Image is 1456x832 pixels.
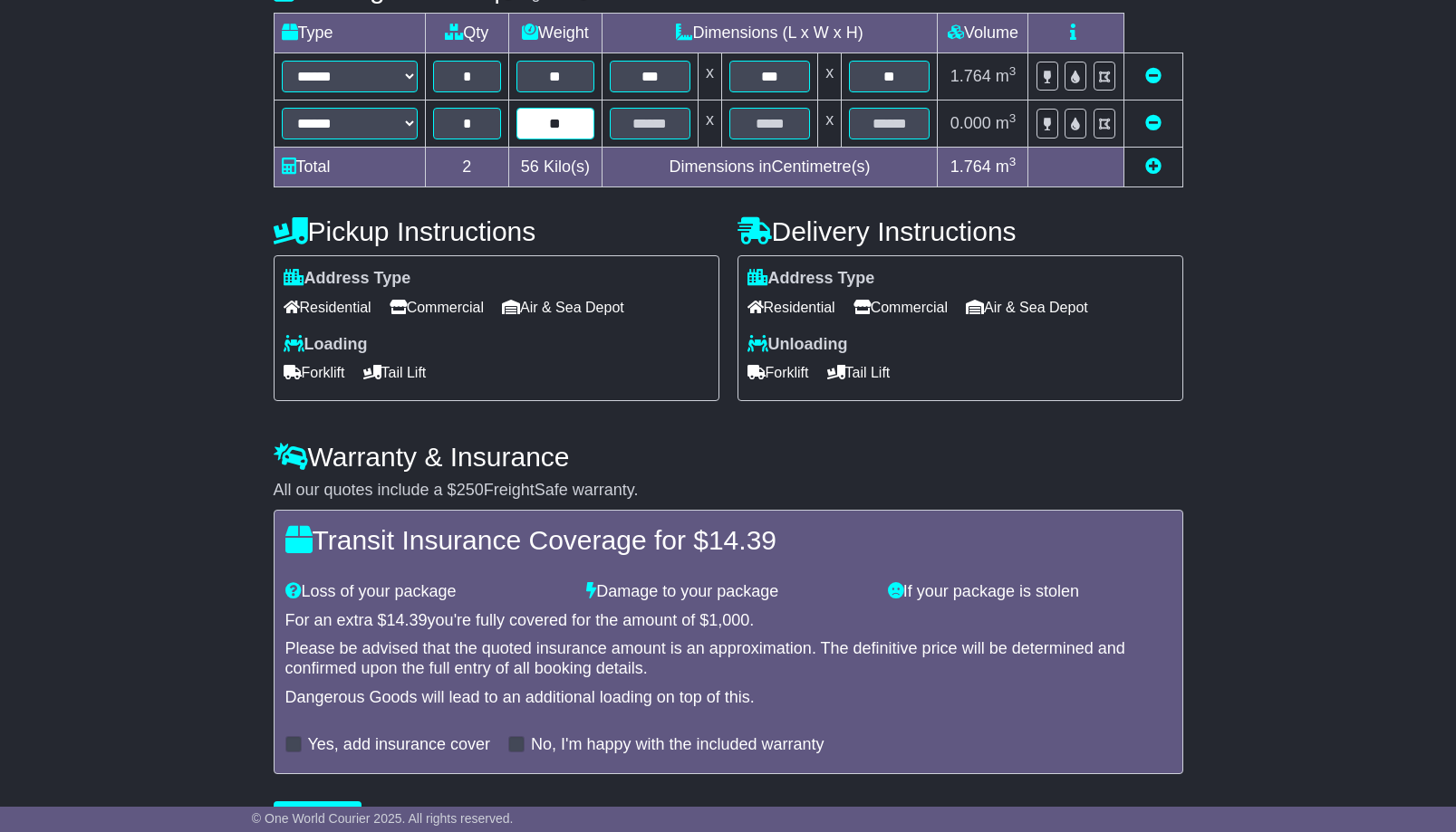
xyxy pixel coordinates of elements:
span: Forklift [284,359,345,387]
div: Dangerous Goods will lead to an additional loading on top of this. [285,688,1172,708]
span: Residential [284,293,371,321]
td: x [698,53,721,100]
a: Add new item [1145,158,1162,176]
td: x [818,100,842,148]
span: Tail Lift [827,359,891,387]
h4: Pickup Instructions [274,216,719,246]
span: Commercial [853,293,948,321]
span: 1,000 [709,611,749,629]
a: Remove this item [1145,67,1162,85]
span: Residential [747,293,835,321]
span: Tail Lift [363,359,427,387]
td: Volume [938,14,1028,53]
div: Loss of your package [276,582,578,602]
span: m [996,114,1017,132]
a: Remove this item [1145,114,1162,132]
td: Dimensions in Centimetre(s) [602,148,938,187]
span: 0.000 [950,114,991,132]
td: 2 [425,148,509,187]
div: For an extra $ you're fully covered for the amount of $ . [285,611,1172,631]
label: Address Type [284,269,411,289]
td: Type [274,14,425,53]
div: If your package is stolen [879,582,1181,602]
h4: Transit Insurance Coverage for $ [285,525,1172,555]
sup: 3 [1009,155,1017,168]
span: 14.39 [387,611,428,629]
label: Loading [284,335,368,355]
td: Kilo(s) [509,148,603,187]
span: 14.39 [709,525,776,555]
h4: Warranty & Insurance [274,442,1183,472]
span: Commercial [390,293,484,321]
span: 1.764 [950,158,991,176]
sup: 3 [1009,64,1017,78]
span: Air & Sea Depot [502,293,624,321]
label: Unloading [747,335,848,355]
label: Yes, add insurance cover [308,735,490,755]
span: 1.764 [950,67,991,85]
div: Please be advised that the quoted insurance amount is an approximation. The definitive price will... [285,639,1172,678]
span: 250 [457,481,484,499]
td: Qty [425,14,509,53]
span: Air & Sea Depot [966,293,1088,321]
span: m [996,158,1017,176]
td: Dimensions (L x W x H) [602,14,938,53]
td: Total [274,148,425,187]
div: Damage to your package [577,582,879,602]
sup: 3 [1009,111,1017,125]
td: Weight [509,14,603,53]
td: x [698,100,721,148]
span: © One World Courier 2025. All rights reserved. [252,811,514,826]
label: No, I'm happy with the included warranty [531,735,824,755]
span: m [996,67,1017,85]
h4: Delivery Instructions [738,216,1183,246]
td: x [818,53,842,100]
label: Address Type [747,269,875,289]
span: Forklift [747,359,809,387]
span: 56 [521,158,539,176]
div: All our quotes include a $ FreightSafe warranty. [274,481,1183,501]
